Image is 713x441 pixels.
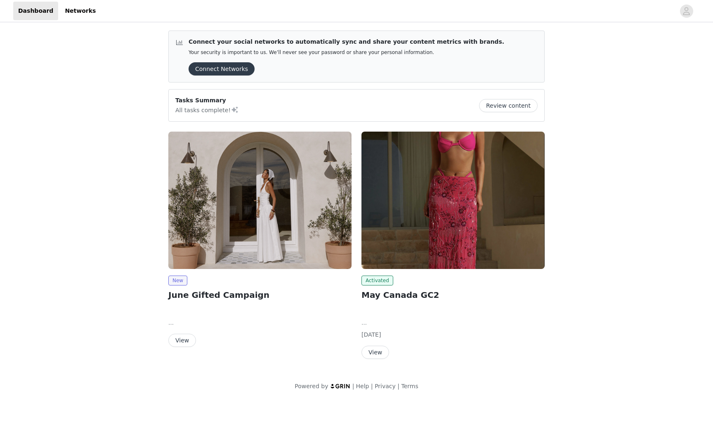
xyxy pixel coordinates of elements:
h2: June Gifted Campaign [168,289,352,301]
span: [DATE] [361,331,381,338]
p: Your security is important to us. We’ll never see your password or share your personal information. [189,50,504,56]
a: Privacy [375,383,396,389]
p: Connect your social networks to automatically sync and share your content metrics with brands. [189,38,504,46]
a: Networks [60,2,101,20]
p: Tasks Summary [175,96,239,105]
span: Powered by [295,383,328,389]
span: | [371,383,373,389]
button: View [361,346,389,359]
button: View [168,334,196,347]
h2: May Canada GC2 [361,289,545,301]
button: Review content [479,99,538,112]
a: View [168,337,196,344]
img: logo [330,383,351,389]
span: | [352,383,354,389]
span: Activated [361,276,393,285]
button: Connect Networks [189,62,255,75]
div: avatar [682,5,690,18]
a: Terms [401,383,418,389]
p: All tasks complete! [175,105,239,115]
a: Help [356,383,369,389]
img: Peppermayo AUS [361,132,545,269]
img: Peppermayo AUS [168,132,352,269]
span: | [397,383,399,389]
a: Dashboard [13,2,58,20]
span: New [168,276,187,285]
a: View [361,349,389,356]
